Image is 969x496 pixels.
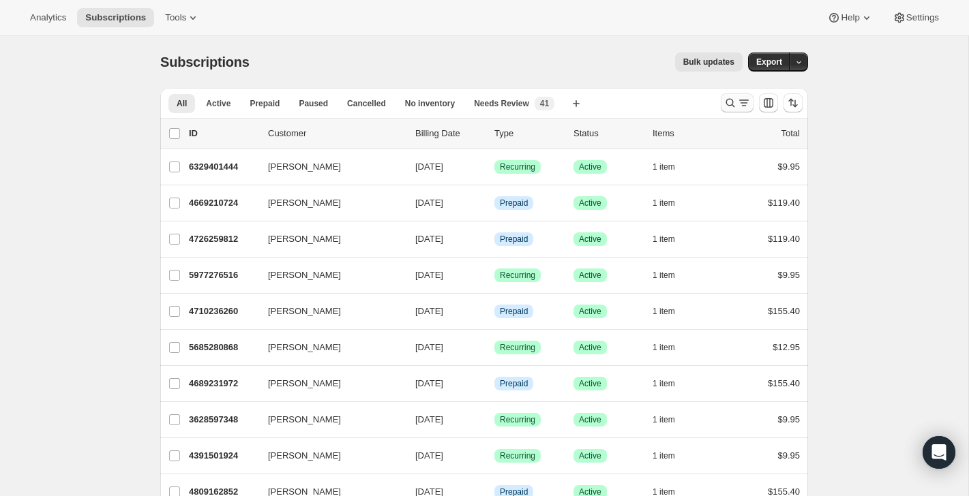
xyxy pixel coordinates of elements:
[415,270,443,280] span: [DATE]
[540,98,549,109] span: 41
[653,234,675,245] span: 1 item
[579,450,601,461] span: Active
[189,193,800,213] div: 4669210724[PERSON_NAME][DATE]InfoPrepaidSuccessActive1 item$119.40
[675,52,743,72] button: Bulk updates
[756,57,782,67] span: Export
[268,232,341,246] span: [PERSON_NAME]
[653,270,675,281] span: 1 item
[579,161,601,172] span: Active
[22,8,74,27] button: Analytics
[474,98,529,109] span: Needs Review
[500,198,528,208] span: Prepaid
[415,127,483,140] p: Billing Date
[773,342,800,352] span: $12.95
[260,264,396,286] button: [PERSON_NAME]
[653,414,675,425] span: 1 item
[653,410,690,429] button: 1 item
[653,302,690,321] button: 1 item
[189,374,800,393] div: 4689231972[PERSON_NAME][DATE]InfoPrepaidSuccessActive1 item$155.40
[177,98,187,109] span: All
[405,98,455,109] span: No inventory
[819,8,881,27] button: Help
[160,55,250,69] span: Subscriptions
[189,305,257,318] p: 4710236260
[579,342,601,353] span: Active
[781,127,800,140] p: Total
[260,300,396,322] button: [PERSON_NAME]
[299,98,328,109] span: Paused
[165,12,186,23] span: Tools
[653,338,690,357] button: 1 item
[653,193,690,213] button: 1 item
[579,234,601,245] span: Active
[260,228,396,250] button: [PERSON_NAME]
[653,374,690,393] button: 1 item
[250,98,280,109] span: Prepaid
[268,268,341,282] span: [PERSON_NAME]
[189,266,800,285] div: 5977276516[PERSON_NAME][DATE]SuccessRecurringSuccessActive1 item$9.95
[268,341,341,354] span: [PERSON_NAME]
[189,232,257,246] p: 4726259812
[579,270,601,281] span: Active
[784,93,803,112] button: Sort the results
[653,266,690,285] button: 1 item
[415,342,443,352] span: [DATE]
[683,57,734,67] span: Bulk updates
[768,306,800,316] span: $155.40
[189,160,257,174] p: 6329401444
[189,446,800,465] div: 4391501924[PERSON_NAME][DATE]SuccessRecurringSuccessActive1 item$9.95
[189,268,257,282] p: 5977276516
[500,270,535,281] span: Recurring
[500,450,535,461] span: Recurring
[923,436,955,469] div: Open Intercom Messenger
[268,160,341,174] span: [PERSON_NAME]
[268,305,341,318] span: [PERSON_NAME]
[500,342,535,353] span: Recurring
[653,198,675,208] span: 1 item
[565,94,587,113] button: Create new view
[85,12,146,23] span: Subscriptions
[579,378,601,389] span: Active
[653,446,690,465] button: 1 item
[347,98,386,109] span: Cancelled
[30,12,66,23] span: Analytics
[189,449,257,463] p: 4391501924
[494,127,563,140] div: Type
[157,8,208,27] button: Tools
[189,341,257,354] p: 5685280868
[500,306,528,317] span: Prepaid
[189,338,800,357] div: 5685280868[PERSON_NAME][DATE]SuccessRecurringSuccessActive1 item$12.95
[906,12,939,23] span: Settings
[189,127,800,140] div: IDCustomerBilling DateTypeStatusItemsTotal
[206,98,230,109] span: Active
[260,409,396,431] button: [PERSON_NAME]
[884,8,947,27] button: Settings
[748,52,790,72] button: Export
[579,306,601,317] span: Active
[653,450,675,461] span: 1 item
[500,414,535,425] span: Recurring
[768,378,800,388] span: $155.40
[189,302,800,321] div: 4710236260[PERSON_NAME][DATE]InfoPrepaidSuccessActive1 item$155.40
[768,234,800,244] span: $119.40
[653,306,675,317] span: 1 item
[777,270,800,280] span: $9.95
[759,93,778,112] button: Customize table column order and visibility
[189,230,800,249] div: 4726259812[PERSON_NAME][DATE]InfoPrepaidSuccessActive1 item$119.40
[415,306,443,316] span: [DATE]
[189,377,257,390] p: 4689231972
[573,127,642,140] p: Status
[653,342,675,353] span: 1 item
[579,198,601,208] span: Active
[268,413,341,427] span: [PERSON_NAME]
[500,161,535,172] span: Recurring
[260,156,396,178] button: [PERSON_NAME]
[415,234,443,244] span: [DATE]
[189,196,257,210] p: 4669210724
[415,378,443,388] span: [DATE]
[268,449,341,463] span: [PERSON_NAME]
[415,161,443,172] span: [DATE]
[777,161,800,172] span: $9.95
[721,93,754,112] button: Search and filter results
[653,230,690,249] button: 1 item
